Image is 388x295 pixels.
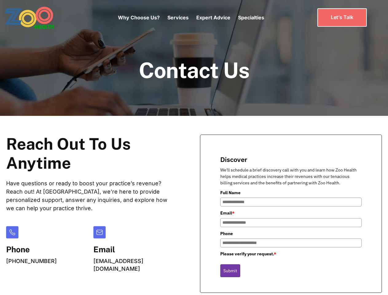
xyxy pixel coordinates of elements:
a: [EMAIL_ADDRESS][DOMAIN_NAME] [93,258,143,272]
p: Services [167,14,189,21]
a: home [5,6,71,29]
a: Specialties [238,14,264,21]
title: Discover [220,155,362,164]
a: Expert Advice [196,14,230,21]
h2: Reach Out To Us Anytime [6,135,175,173]
div: Services [167,5,189,30]
a: Let’s Talk [317,8,367,26]
div: Specialties [238,5,264,30]
a: [PHONE_NUMBER] [6,258,57,264]
p: Have questions or ready to boost your practice’s revenue? Reach out! At [GEOGRAPHIC_DATA], we’re ... [6,179,175,212]
button: Submit [220,264,240,277]
label: Email [220,210,362,216]
label: Please verify your request. [220,250,362,257]
label: Full Name [220,189,362,196]
h1: Contact Us [139,58,249,82]
h5: Email [93,245,176,254]
h5: Phone [6,245,57,254]
label: Phone [220,230,362,237]
a: Why Choose Us? [118,14,160,21]
p: We'll schedule a brief discovery call with you and learn how Zoo Health helps medical practices i... [220,167,362,186]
